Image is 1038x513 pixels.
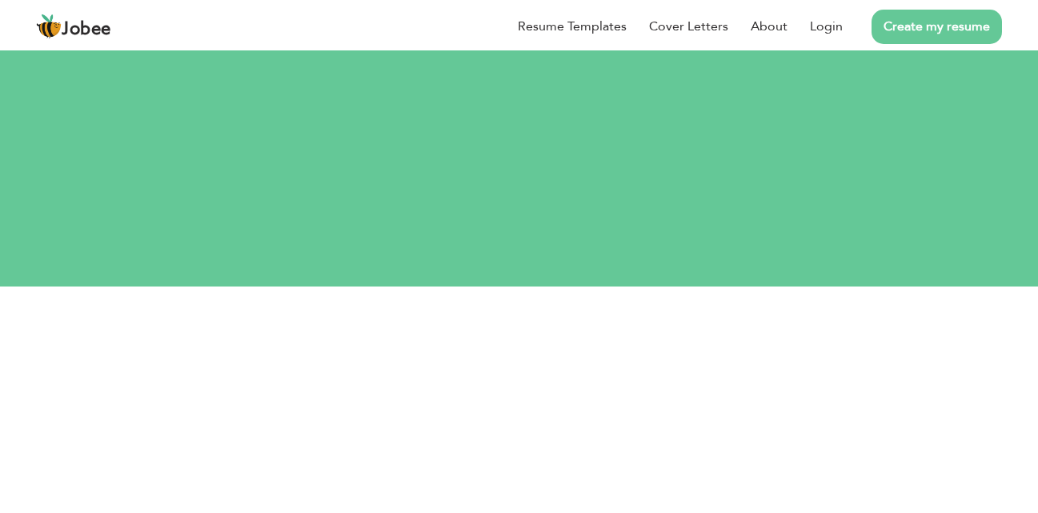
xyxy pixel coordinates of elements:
[36,14,62,39] img: jobee.io
[649,17,728,36] a: Cover Letters
[36,14,111,39] a: Jobee
[810,17,843,36] a: Login
[872,10,1002,44] a: Create my resume
[62,21,111,38] span: Jobee
[751,17,788,36] a: About
[518,17,627,36] a: Resume Templates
